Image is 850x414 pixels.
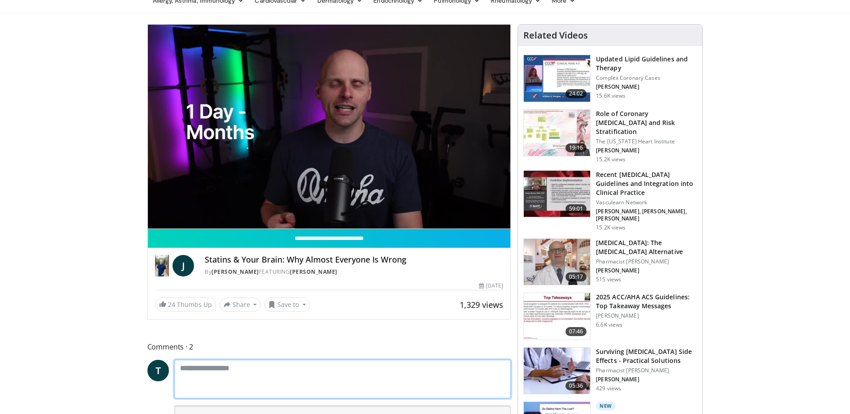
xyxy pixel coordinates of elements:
[596,170,697,197] h3: Recent [MEDICAL_DATA] Guidelines and Integration into Clinical Practice
[565,327,587,336] span: 07:46
[155,298,216,311] a: 24 Thumbs Up
[596,109,697,136] h3: Role of Coronary [MEDICAL_DATA] and Risk Stratification
[596,138,697,145] p: The [US_STATE] Heart Institute
[596,147,697,154] p: [PERSON_NAME]
[524,171,590,217] img: 87825f19-cf4c-4b91-bba1-ce218758c6bb.150x105_q85_crop-smart_upscale.jpg
[596,385,621,392] p: 429 views
[596,92,626,99] p: 15.6K views
[596,347,697,365] h3: Surviving [MEDICAL_DATA] Side Effects - Practical Solutions
[523,293,697,340] a: 07:46 2025 ACC/AHA ACS Guidelines: Top Takeaway Messages [PERSON_NAME] 6.6K views
[479,282,503,290] div: [DATE]
[147,341,511,353] span: Comments 2
[524,348,590,394] img: 1778299e-4205-438f-a27e-806da4d55abe.150x105_q85_crop-smart_upscale.jpg
[596,267,697,274] p: [PERSON_NAME]
[596,293,697,310] h3: 2025 ACC/AHA ACS Guidelines: Top Takeaway Messages
[565,204,587,213] span: 59:01
[565,272,587,281] span: 05:17
[290,268,337,276] a: [PERSON_NAME]
[523,30,588,41] h4: Related Videos
[596,276,621,283] p: 515 views
[565,89,587,98] span: 24:02
[596,258,697,265] p: Pharmacist [PERSON_NAME]
[147,360,169,381] a: T
[596,208,697,222] p: [PERSON_NAME], [PERSON_NAME], [PERSON_NAME]
[205,255,503,265] h4: Statins & Your Brain: Why Almost Everyone Is Wrong
[596,156,626,163] p: 15.2K views
[596,401,616,410] p: New
[565,381,587,390] span: 05:36
[596,312,697,319] p: [PERSON_NAME]
[596,238,697,256] h3: [MEDICAL_DATA]: The [MEDICAL_DATA] Alternative
[596,55,697,73] h3: Updated Lipid Guidelines and Therapy
[460,299,503,310] span: 1,329 views
[596,224,626,231] p: 15.2K views
[596,321,622,328] p: 6.6K views
[524,55,590,102] img: 77f671eb-9394-4acc-bc78-a9f077f94e00.150x105_q85_crop-smart_upscale.jpg
[596,367,697,374] p: Pharmacist [PERSON_NAME]
[523,109,697,163] a: 19:16 Role of Coronary [MEDICAL_DATA] and Risk Stratification The [US_STATE] Heart Institute [PER...
[596,83,697,91] p: [PERSON_NAME]
[155,255,169,276] img: Dr. Jordan Rennicke
[205,268,503,276] div: By FEATURING
[523,55,697,102] a: 24:02 Updated Lipid Guidelines and Therapy Complex Coronary Cases [PERSON_NAME] 15.6K views
[220,298,261,312] button: Share
[596,199,697,206] p: Vasculearn Network
[168,300,175,309] span: 24
[523,170,697,231] a: 59:01 Recent [MEDICAL_DATA] Guidelines and Integration into Clinical Practice Vasculearn Network ...
[173,255,194,276] a: J
[524,293,590,340] img: 369ac253-1227-4c00-b4e1-6e957fd240a8.150x105_q85_crop-smart_upscale.jpg
[148,25,511,229] video-js: Video Player
[523,238,697,286] a: 05:17 [MEDICAL_DATA]: The [MEDICAL_DATA] Alternative Pharmacist [PERSON_NAME] [PERSON_NAME] 515 v...
[524,110,590,156] img: 1efa8c99-7b8a-4ab5-a569-1c219ae7bd2c.150x105_q85_crop-smart_upscale.jpg
[596,74,697,82] p: Complex Coronary Cases
[264,298,310,312] button: Save to
[523,347,697,395] a: 05:36 Surviving [MEDICAL_DATA] Side Effects - Practical Solutions Pharmacist [PERSON_NAME] [PERSO...
[596,376,697,383] p: [PERSON_NAME]
[524,239,590,285] img: ce9609b9-a9bf-4b08-84dd-8eeb8ab29fc6.150x105_q85_crop-smart_upscale.jpg
[211,268,259,276] a: [PERSON_NAME]
[565,143,587,152] span: 19:16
